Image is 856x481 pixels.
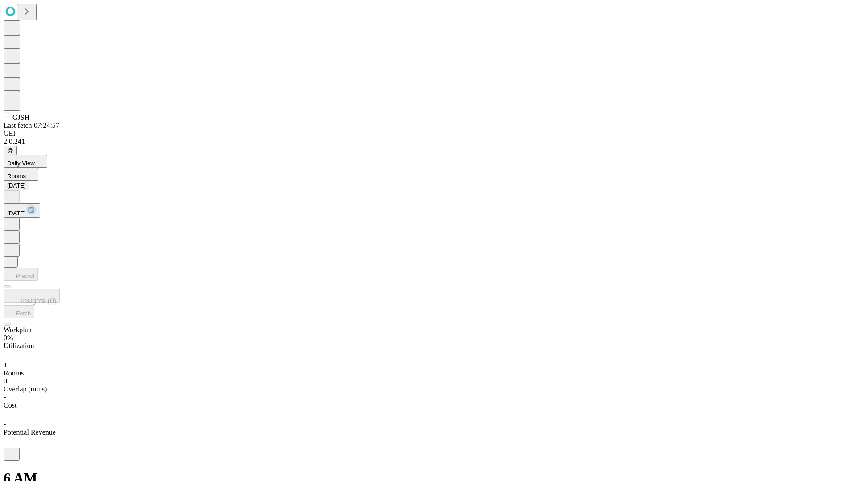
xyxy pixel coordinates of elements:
span: Rooms [4,369,24,377]
span: 1 [4,361,7,369]
button: Fetch [4,305,34,318]
button: Insights (0) [4,289,60,303]
span: Rooms [7,173,26,179]
span: - [4,393,6,401]
div: GEI [4,130,852,138]
span: GJSH [12,114,29,121]
button: [DATE] [4,203,40,218]
span: 0 [4,377,7,385]
button: Rooms [4,168,38,181]
div: 2.0.241 [4,138,852,146]
span: Potential Revenue [4,428,56,436]
button: @ [4,146,17,155]
span: Cost [4,401,16,409]
span: Last fetch: 07:24:57 [4,122,59,129]
span: - [4,420,6,428]
span: 0% [4,334,13,342]
button: Predict [4,268,38,281]
span: [DATE] [7,210,26,216]
span: Utilization [4,342,34,350]
span: Insights (0) [21,297,56,305]
span: Workplan [4,326,32,334]
button: [DATE] [4,181,29,190]
span: Daily View [7,160,35,167]
span: Overlap (mins) [4,385,47,393]
span: @ [7,147,13,154]
button: Daily View [4,155,47,168]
